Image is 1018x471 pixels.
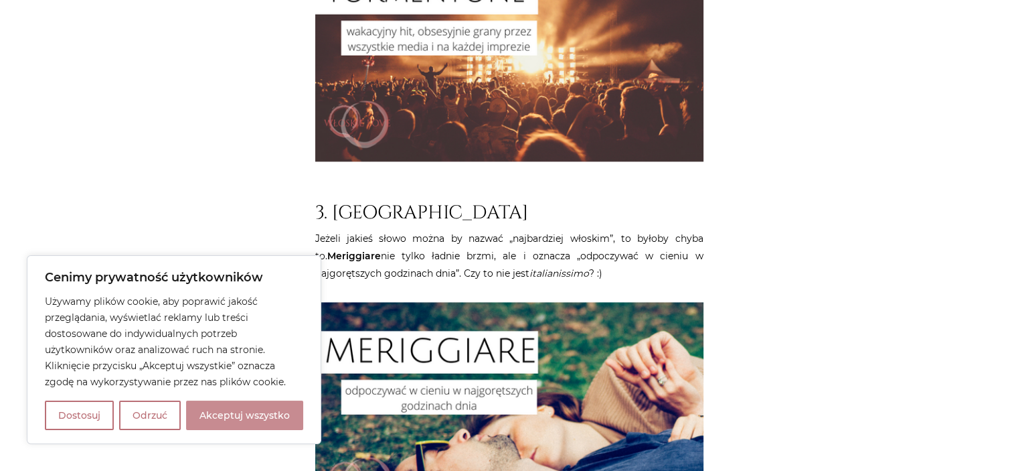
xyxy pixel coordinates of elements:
[186,401,303,430] button: Akceptuj wszystko
[45,293,303,390] p: Używamy plików cookie, aby poprawić jakość przeglądania, wyświetlać reklamy lub treści dostosowan...
[529,267,589,279] em: italianissimo
[315,230,703,282] p: Jeżeli jakieś słowo można by nazwać „najbardziej włoskim”, to byłoby chyba to. nie tylko ładnie b...
[119,401,181,430] button: Odrzuć
[45,269,303,285] p: Cenimy prywatność użytkowników
[315,202,703,224] h2: 3. [GEOGRAPHIC_DATA]
[327,250,381,262] strong: Meriggiare
[45,401,114,430] button: Dostosuj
